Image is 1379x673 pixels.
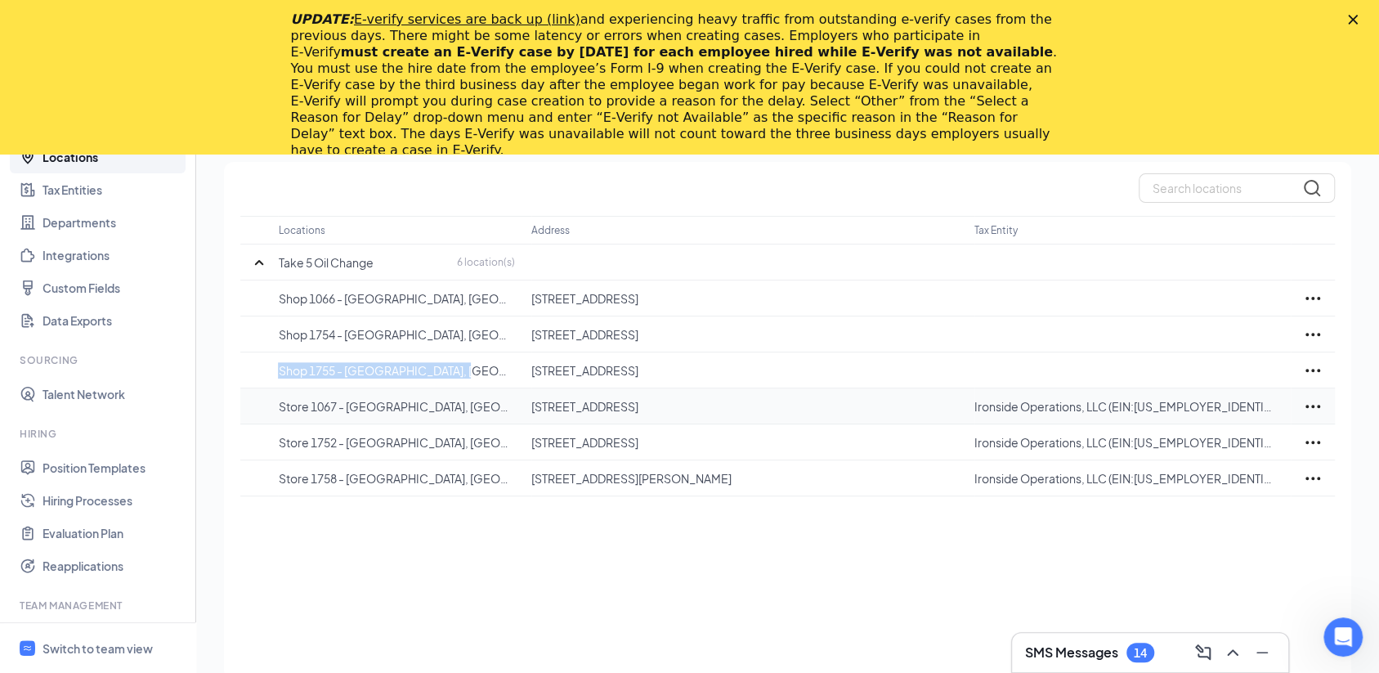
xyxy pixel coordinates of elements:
div: Hiring [20,427,179,441]
a: Position Templates [43,451,182,484]
div: Team Management [20,599,179,612]
div: 14 [1134,646,1147,660]
svg: Ellipses [1303,433,1323,452]
a: Integrations [43,239,182,271]
p: Store 1752 - [GEOGRAPHIC_DATA], [GEOGRAPHIC_DATA] [278,434,515,451]
a: Tax Entities [43,173,182,206]
a: Evaluation Plan [43,517,182,550]
a: Departments [43,206,182,239]
p: Ironside Operations, LLC (EIN:[US_EMPLOYER_IDENTIFICATION_NUMBER]) [974,398,1274,415]
a: Hiring Processes [43,484,182,517]
p: Locations [278,223,325,237]
p: [STREET_ADDRESS] [531,434,958,451]
b: must create an E‑Verify case by [DATE] for each employee hired while E‑Verify was not available [341,44,1053,60]
svg: Ellipses [1303,325,1323,344]
p: [STREET_ADDRESS] [531,290,958,307]
div: and experiencing heavy traffic from outstanding e-verify cases from the previous days. There migh... [291,11,1063,159]
p: Ironside Operations, LLC (EIN:[US_EMPLOYER_IDENTIFICATION_NUMBER]) [974,434,1274,451]
p: Store 1758 - [GEOGRAPHIC_DATA], [GEOGRAPHIC_DATA] [278,470,515,487]
p: Address [531,223,570,237]
svg: ChevronUp [1223,643,1242,662]
p: Ironside Operations, LLC (EIN:[US_EMPLOYER_IDENTIFICATION_NUMBER]) [974,470,1274,487]
p: 6 location(s) [457,255,515,269]
p: Take 5 Oil Change [278,254,373,271]
p: Tax Entity [974,223,1018,237]
svg: Ellipses [1303,289,1323,308]
p: Store 1067 - [GEOGRAPHIC_DATA], [GEOGRAPHIC_DATA] [278,398,515,415]
p: [STREET_ADDRESS][PERSON_NAME] [531,470,958,487]
button: ChevronUp [1220,639,1246,666]
svg: Ellipses [1303,397,1323,416]
i: UPDATE: [291,11,580,27]
button: Minimize [1249,639,1275,666]
svg: MagnifyingGlass [1302,178,1322,198]
p: Shop 1754 - [GEOGRAPHIC_DATA], [GEOGRAPHIC_DATA] [278,326,515,343]
a: E-verify services are back up (link) [354,11,580,27]
svg: Ellipses [1303,469,1323,488]
input: Search locations [1139,173,1335,203]
svg: Minimize [1252,643,1272,662]
button: ComposeMessage [1190,639,1216,666]
p: [STREET_ADDRESS] [531,362,958,379]
a: Locations [43,141,182,173]
div: Close [1348,15,1364,25]
svg: WorkstreamLogo [22,643,33,653]
iframe: Intercom live chat [1323,617,1363,657]
svg: SmallChevronUp [249,253,269,272]
p: Shop 1755 - [GEOGRAPHIC_DATA], [GEOGRAPHIC_DATA] [278,362,515,379]
svg: ComposeMessage [1193,643,1213,662]
p: Shop 1066 - [GEOGRAPHIC_DATA], [GEOGRAPHIC_DATA] [278,290,515,307]
a: Data Exports [43,304,182,337]
p: [STREET_ADDRESS] [531,326,958,343]
h3: SMS Messages [1025,644,1118,662]
div: Sourcing [20,353,179,367]
svg: Ellipses [1303,361,1323,380]
a: Custom Fields [43,271,182,304]
a: Reapplications [43,550,182,582]
p: [STREET_ADDRESS] [531,398,958,415]
a: Talent Network [43,378,182,411]
div: Switch to team view [43,640,153,657]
